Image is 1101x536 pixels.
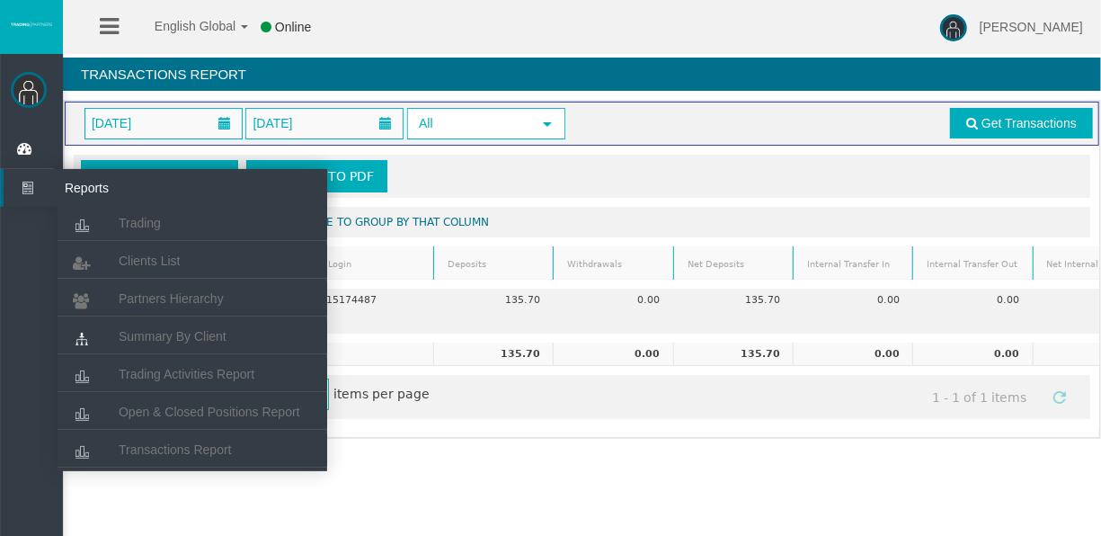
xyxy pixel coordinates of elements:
span: Clients List [119,254,180,268]
a: Withdrawals [556,252,670,276]
span: Summary By Client [119,329,226,344]
td: 0.00 [553,343,672,366]
td: 0.00 [793,343,912,366]
span: Partners Hierarchy [119,291,224,306]
span: [DATE] [86,111,137,136]
a: Internal Transfer Out [916,252,1030,276]
td: 135.70 [433,289,553,311]
a: Summary By Client [58,320,327,353]
span: Trading Activities Report [119,367,254,381]
a: Reports [4,169,327,207]
a: Deposits [437,252,551,276]
a: Transactions Report [58,433,327,466]
span: Trading [119,216,161,230]
span: items per page [249,380,430,410]
div: Drag a column header and drop it here to group by that column [74,207,1090,237]
span: 1 - 1 of 1 items [916,380,1043,414]
a: Net Deposits [676,252,790,276]
span: Transactions Report [119,442,232,457]
span: All [409,110,531,138]
td: 15174487 [314,289,433,311]
td: 135.70 [673,343,793,366]
span: English Global [131,19,235,33]
span: select [540,117,555,131]
td: 135.70 [673,289,793,311]
td: 0.00 [793,289,912,311]
span: [PERSON_NAME] [980,20,1083,34]
a: Login [316,252,431,276]
a: Export to Excel [81,160,238,192]
h4: Transactions Report [63,58,1101,91]
a: Refresh [1044,380,1075,411]
span: Open & Closed Positions Report [119,405,300,419]
span: Online [275,20,311,34]
a: Partners Hierarchy [58,282,327,315]
td: 135.70 [433,343,553,366]
img: logo.svg [9,21,54,28]
a: Trading Activities Report [58,358,327,390]
span: [DATE] [247,111,297,136]
span: Refresh [1052,390,1067,405]
a: Open & Closed Positions Report [58,396,327,428]
span: Reports [51,169,227,207]
td: 0.00 [912,289,1032,311]
a: Export to PDF [246,160,387,192]
td: 0.00 [912,343,1032,366]
img: user-image [940,14,967,41]
span: Get Transactions [981,116,1077,130]
td: 0.00 [553,289,672,311]
a: Internal Transfer In [795,252,910,276]
a: Trading [58,207,327,239]
a: Clients List [58,245,327,277]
